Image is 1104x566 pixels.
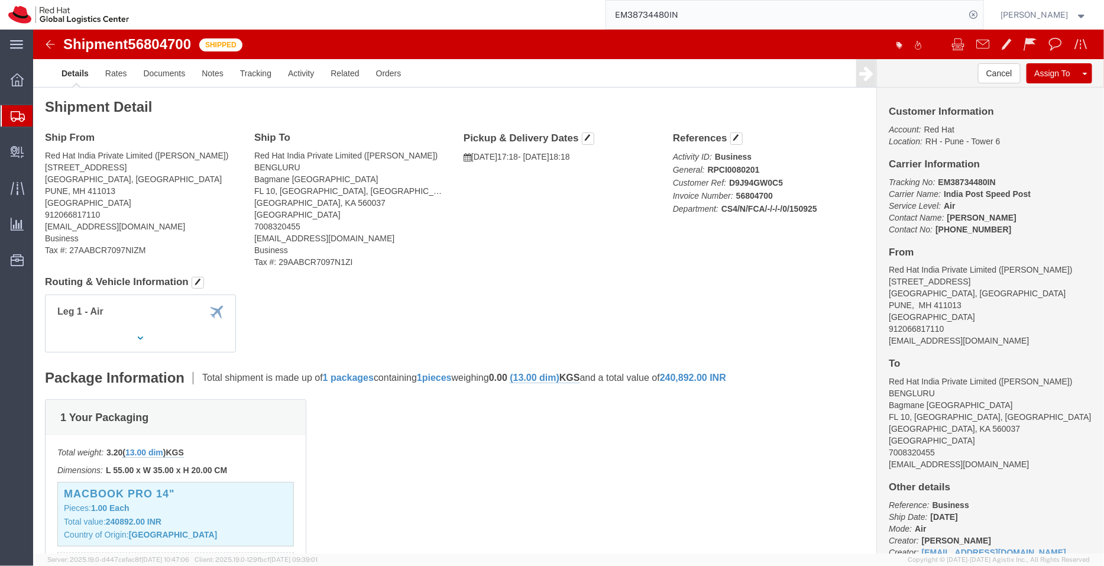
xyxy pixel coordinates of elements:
[47,556,189,563] span: Server: 2025.19.0-d447cefac8f
[908,555,1090,565] span: Copyright © [DATE]-[DATE] Agistix Inc., All Rights Reserved
[606,1,966,29] input: Search for shipment number, reference number
[270,556,318,563] span: [DATE] 09:39:01
[1001,8,1069,21] span: Pallav Sen Gupta
[1001,8,1088,22] button: [PERSON_NAME]
[195,556,318,563] span: Client: 2025.19.0-129fbcf
[141,556,189,563] span: [DATE] 10:47:06
[8,6,129,24] img: logo
[33,30,1104,554] iframe: FS Legacy Container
